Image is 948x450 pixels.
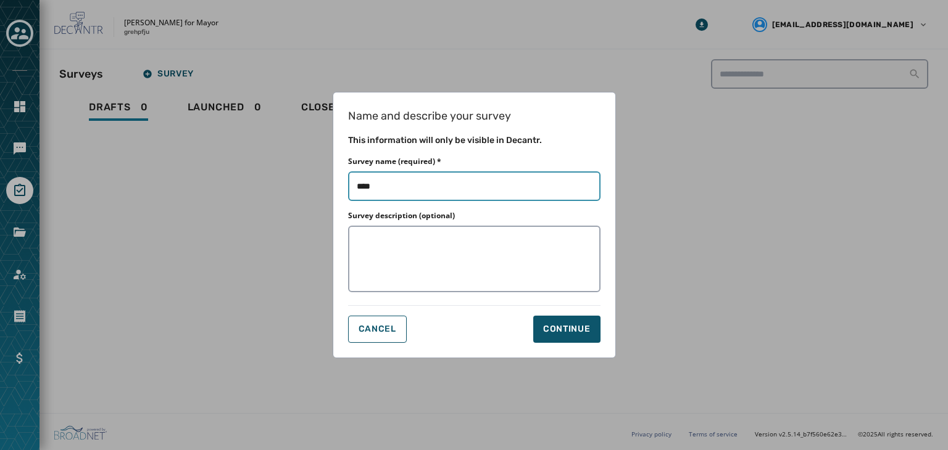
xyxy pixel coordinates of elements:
[348,107,601,125] h1: Name and describe your survey
[348,316,407,343] button: Cancel
[10,10,402,20] body: Rich Text Area
[348,157,441,166] label: Survey name (required) *
[348,211,455,221] label: Survey description (optional)
[533,316,601,343] button: Continue
[348,134,601,147] h2: This information will only be visible in Decantr.
[359,324,396,334] span: Cancel
[543,323,591,335] div: Continue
